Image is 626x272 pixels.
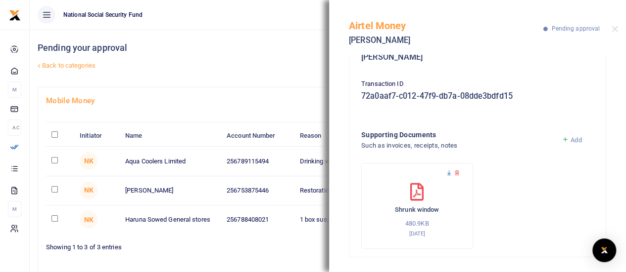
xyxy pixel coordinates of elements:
span: Norah Kizito [80,182,97,199]
img: logo-small [9,9,21,21]
li: Ac [8,119,21,136]
p: 480.9KB [372,219,463,229]
td: 256753875446 [221,176,294,205]
h5: [PERSON_NAME] [361,52,594,62]
div: Open Intercom Messenger [592,238,616,262]
h5: 72a0aaf7-c012-47f9-db7a-08dde3bdfd15 [361,91,594,101]
td: Drinking water for July consumption [294,147,445,176]
div: Shrunk window [361,163,473,249]
td: 256789115494 [221,147,294,176]
span: Norah Kizito [80,152,97,170]
span: Norah Kizito [80,211,97,229]
div: Showing 1 to 3 of 3 entries [46,237,324,252]
a: logo-small logo-large logo-large [9,11,21,18]
h4: Such as invoices, receipts, notes [361,140,554,151]
td: 1 box suspended ceiling boards with transport [294,205,445,234]
h4: Pending your approval [38,42,422,53]
small: [DATE] [409,230,425,237]
li: M [8,81,21,98]
span: National Social Security Fund [59,10,146,19]
p: Transaction ID [361,79,594,89]
a: Back to categories [35,57,422,74]
td: [PERSON_NAME] [120,176,221,205]
h4: Supporting Documents [361,129,554,140]
a: Add [562,136,582,144]
h5: [PERSON_NAME] [349,36,543,45]
td: Restoration of shrunk wall and window [294,176,445,205]
td: Aqua Coolers Limited [120,147,221,176]
td: 256788408021 [221,205,294,234]
td: Haruna Sowed General stores [120,205,221,234]
th: : activate to sort column descending [46,125,74,147]
h5: Airtel Money [349,20,543,32]
th: Initiator: activate to sort column ascending [74,125,120,147]
h4: Mobile Money [46,95,610,106]
th: Name: activate to sort column ascending [120,125,221,147]
button: Close [612,26,618,32]
span: Pending approval [551,25,600,32]
th: Reason: activate to sort column ascending [294,125,445,147]
li: M [8,201,21,217]
th: Account Number: activate to sort column ascending [221,125,294,147]
span: Add [571,136,581,144]
h6: Shrunk window [372,206,463,214]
